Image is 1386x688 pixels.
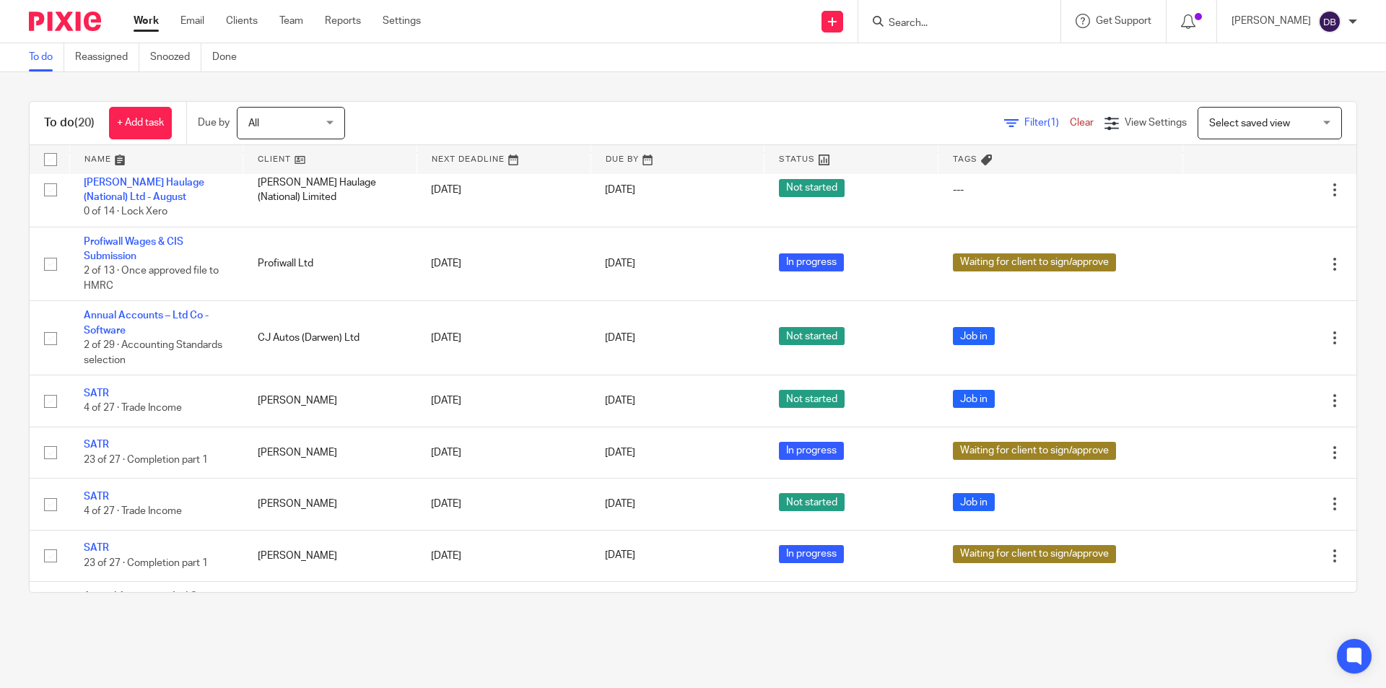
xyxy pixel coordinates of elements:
[779,545,844,563] span: In progress
[279,14,303,28] a: Team
[779,253,844,271] span: In progress
[84,591,209,616] a: Annual Accounts – Ltd Co - Software
[243,530,417,581] td: [PERSON_NAME]
[84,440,109,450] a: SATR
[226,14,258,28] a: Clients
[605,396,635,406] span: [DATE]
[953,442,1116,460] span: Waiting for client to sign/approve
[84,237,183,261] a: Profiwall Wages & CIS Submission
[779,179,845,197] span: Not started
[383,14,421,28] a: Settings
[417,530,590,581] td: [DATE]
[417,427,590,478] td: [DATE]
[417,227,590,301] td: [DATE]
[84,388,109,399] a: SATR
[417,375,590,427] td: [DATE]
[417,479,590,530] td: [DATE]
[134,14,159,28] a: Work
[417,153,590,227] td: [DATE]
[605,259,635,269] span: [DATE]
[243,427,417,478] td: [PERSON_NAME]
[180,14,204,28] a: Email
[84,492,109,502] a: SATR
[779,493,845,511] span: Not started
[84,455,208,465] span: 23 of 27 · Completion part 1
[605,551,635,561] span: [DATE]
[84,543,109,553] a: SATR
[605,333,635,343] span: [DATE]
[953,253,1116,271] span: Waiting for client to sign/approve
[84,266,219,292] span: 2 of 13 · Once approved file to HMRC
[605,499,635,509] span: [DATE]
[887,17,1017,30] input: Search
[84,558,208,568] span: 23 of 27 · Completion part 1
[1096,16,1151,26] span: Get Support
[29,43,64,71] a: To do
[779,390,845,408] span: Not started
[84,404,182,414] span: 4 of 27 · Trade Income
[1047,118,1059,128] span: (1)
[243,301,417,375] td: CJ Autos (Darwen) Ltd
[75,43,139,71] a: Reassigned
[1024,118,1070,128] span: Filter
[417,581,590,640] td: [DATE]
[243,375,417,427] td: [PERSON_NAME]
[953,545,1116,563] span: Waiting for client to sign/approve
[29,12,101,31] img: Pixie
[953,327,995,345] span: Job in
[779,442,844,460] span: In progress
[953,390,995,408] span: Job in
[243,227,417,301] td: Profiwall Ltd
[150,43,201,71] a: Snoozed
[1318,10,1341,33] img: svg%3E
[953,155,977,163] span: Tags
[1070,118,1094,128] a: Clear
[84,506,182,516] span: 4 of 27 · Trade Income
[109,107,172,139] a: + Add task
[84,206,167,217] span: 0 of 14 · Lock Xero
[243,153,417,227] td: [PERSON_NAME] Haulage (National) Limited
[212,43,248,71] a: Done
[84,340,222,365] span: 2 of 29 · Accounting Standards selection
[243,581,417,640] td: Top Seed Technologies Ltd
[325,14,361,28] a: Reports
[417,301,590,375] td: [DATE]
[198,116,230,130] p: Due by
[953,493,995,511] span: Job in
[74,117,95,129] span: (20)
[243,479,417,530] td: [PERSON_NAME]
[605,448,635,458] span: [DATE]
[84,310,209,335] a: Annual Accounts – Ltd Co - Software
[779,327,845,345] span: Not started
[248,118,259,129] span: All
[44,116,95,131] h1: To do
[1232,14,1311,28] p: [PERSON_NAME]
[1209,118,1290,129] span: Select saved view
[953,183,1169,197] div: ---
[84,162,204,202] a: Management Accounts - [PERSON_NAME] Haulage (National) Ltd - August
[1125,118,1187,128] span: View Settings
[605,185,635,195] span: [DATE]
